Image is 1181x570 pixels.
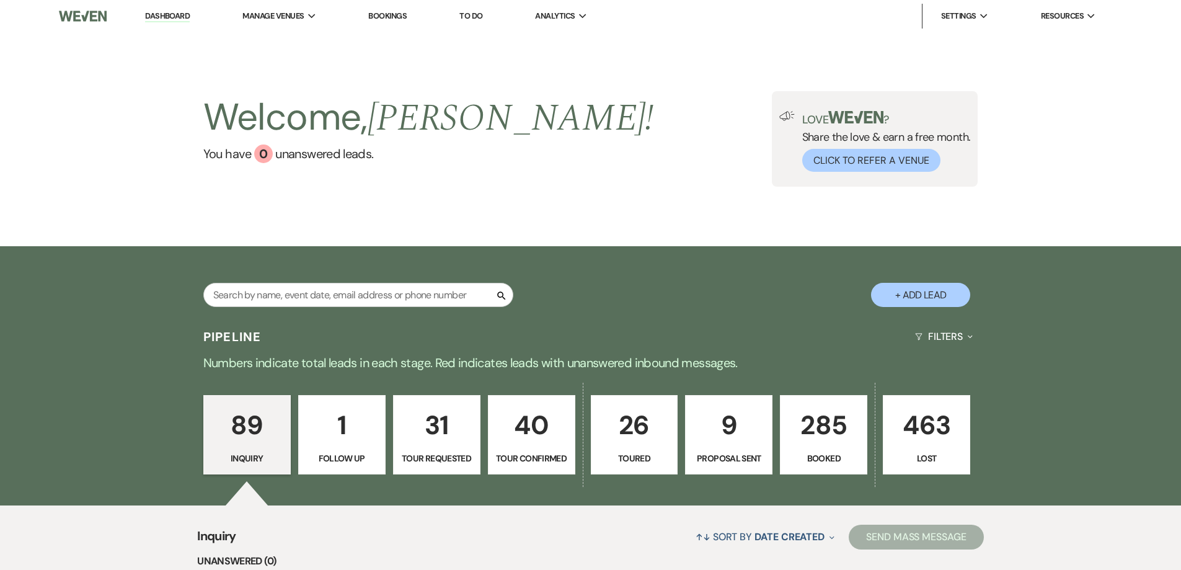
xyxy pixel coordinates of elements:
div: 0 [254,145,273,163]
a: 9Proposal Sent [685,395,772,474]
img: loud-speaker-illustration.svg [779,111,795,121]
button: Send Mass Message [849,525,984,550]
a: 40Tour Confirmed [488,395,575,474]
p: 9 [693,404,764,446]
span: ↑↓ [696,530,710,543]
img: weven-logo-green.svg [828,111,883,123]
button: + Add Lead [871,283,970,307]
p: Follow Up [306,452,378,465]
p: 40 [496,404,567,446]
li: Unanswered (0) [197,553,984,569]
input: Search by name, event date, email address or phone number [203,283,513,307]
span: Analytics [535,10,575,22]
span: [PERSON_NAME] ! [368,90,654,147]
h3: Pipeline [203,328,262,345]
p: 285 [788,404,859,446]
a: Bookings [368,11,407,21]
p: Proposal Sent [693,452,764,465]
a: 26Toured [591,395,678,474]
span: Date Created [754,530,825,543]
button: Click to Refer a Venue [802,149,940,172]
span: Settings [941,10,976,22]
a: Dashboard [145,11,190,22]
p: 26 [599,404,670,446]
button: Filters [910,320,978,353]
p: Tour Requested [401,452,472,465]
a: 463Lost [883,395,970,474]
a: 1Follow Up [298,395,386,474]
p: 463 [891,404,962,446]
p: Booked [788,452,859,465]
span: Resources [1041,10,1084,22]
div: Share the love & earn a free month. [795,111,971,172]
p: Toured [599,452,670,465]
a: 89Inquiry [203,395,291,474]
p: 31 [401,404,472,446]
h2: Welcome, [203,91,654,145]
a: You have 0 unanswered leads. [203,145,654,163]
p: Tour Confirmed [496,452,567,465]
a: 285Booked [780,395,867,474]
span: Inquiry [197,527,236,553]
p: Numbers indicate total leads in each stage. Red indicates leads with unanswered inbound messages. [144,353,1037,373]
button: Sort By Date Created [691,520,839,553]
p: 89 [211,404,283,446]
img: Weven Logo [59,3,106,29]
span: Manage Venues [242,10,304,22]
p: Love ? [802,111,971,125]
p: Lost [891,452,962,465]
a: To Do [459,11,482,21]
p: Inquiry [211,452,283,465]
a: 31Tour Requested [393,395,480,474]
p: 1 [306,404,378,446]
